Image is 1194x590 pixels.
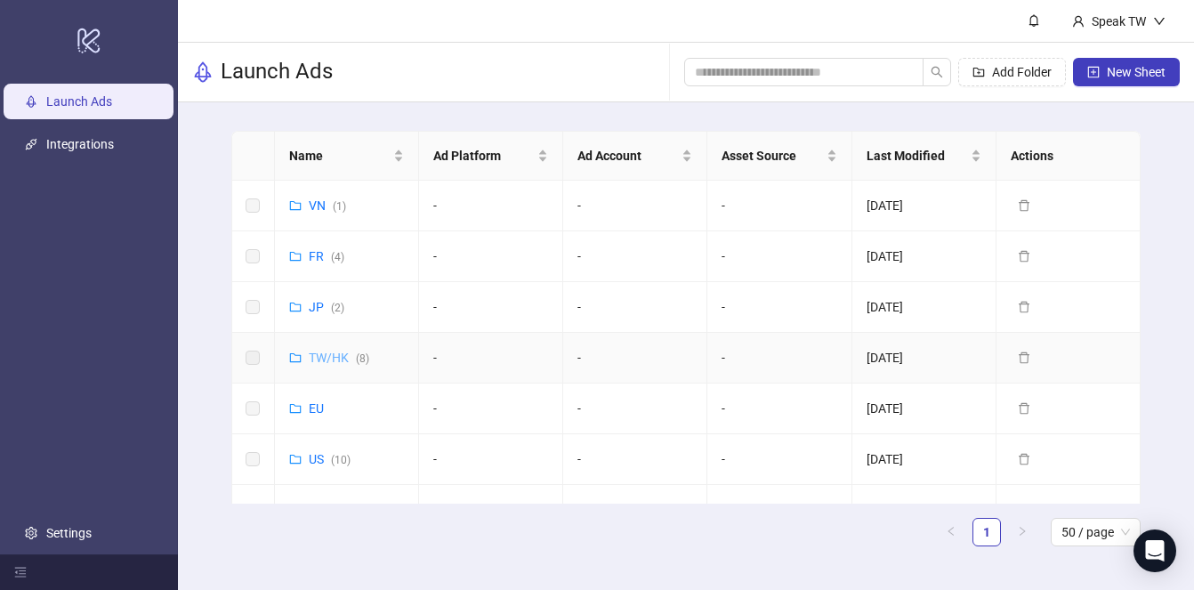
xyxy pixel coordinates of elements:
th: Last Modified [852,132,996,181]
span: search [931,66,943,78]
span: folder [289,352,302,364]
span: 50 / page [1061,519,1130,546]
th: Ad Platform [419,132,563,181]
span: Asset Source [722,146,822,166]
span: ( 1 ) [333,200,346,213]
span: rocket [192,61,214,83]
td: - [419,282,563,333]
span: menu-fold [14,566,27,578]
td: - [707,333,851,384]
td: - [563,282,707,333]
span: delete [1018,453,1030,465]
td: - [563,231,707,282]
a: VN(1) [309,198,346,213]
td: - [707,282,851,333]
span: delete [1018,199,1030,212]
td: - [563,181,707,231]
td: [DATE] [852,333,996,384]
span: delete [1018,402,1030,415]
a: FR(4) [309,249,344,263]
span: folder [289,301,302,313]
div: Page Size [1051,518,1141,546]
a: US(10) [309,452,351,466]
li: Previous Page [937,518,965,546]
a: JP(2) [309,300,344,314]
th: Ad Account [563,132,707,181]
span: folder [289,453,302,465]
div: Open Intercom Messenger [1133,529,1176,572]
span: bell [1028,14,1040,27]
li: 1 [972,518,1001,546]
span: Ad Account [577,146,678,166]
td: [DATE] [852,181,996,231]
td: - [563,333,707,384]
span: folder [289,250,302,263]
td: [DATE] [852,485,996,554]
a: [GEOGRAPHIC_DATA](6) [309,502,429,536]
span: folder [289,402,302,415]
span: ( 2 ) [331,302,344,314]
td: [DATE] [852,384,996,434]
th: Asset Source [707,132,851,181]
span: ( 4 ) [331,251,344,263]
span: Last Modified [867,146,967,166]
td: - [419,333,563,384]
a: Integrations [46,137,114,151]
span: ( 10 ) [331,454,351,466]
td: - [707,181,851,231]
td: - [419,231,563,282]
td: - [563,434,707,485]
span: right [1017,526,1028,537]
td: - [707,485,851,554]
span: Add Folder [992,65,1052,79]
span: left [946,526,956,537]
button: left [937,518,965,546]
a: Settings [46,526,92,540]
td: [DATE] [852,282,996,333]
th: Name [275,132,419,181]
button: Add Folder [958,58,1066,86]
a: 1 [973,519,1000,546]
span: ( 8 ) [356,352,369,365]
span: Ad Platform [433,146,534,166]
span: folder [289,199,302,212]
div: Speak TW [1085,12,1153,31]
td: - [419,181,563,231]
td: - [563,485,707,554]
li: Next Page [1008,518,1037,546]
td: - [419,434,563,485]
td: [DATE] [852,434,996,485]
button: New Sheet [1073,58,1180,86]
span: New Sheet [1107,65,1166,79]
span: delete [1018,301,1030,313]
td: - [563,384,707,434]
td: - [707,434,851,485]
span: Name [289,146,390,166]
span: down [1153,15,1166,28]
td: - [707,384,851,434]
td: - [419,485,563,554]
span: plus-square [1087,66,1100,78]
td: [DATE] [852,231,996,282]
span: user [1072,15,1085,28]
th: Actions [996,132,1141,181]
h3: Launch Ads [221,58,333,86]
a: Launch Ads [46,94,112,109]
span: folder-add [972,66,985,78]
td: - [419,384,563,434]
span: delete [1018,250,1030,263]
a: EU [309,401,324,416]
a: TW/HK(8) [309,351,369,365]
td: - [707,231,851,282]
button: right [1008,518,1037,546]
span: delete [1018,352,1030,364]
